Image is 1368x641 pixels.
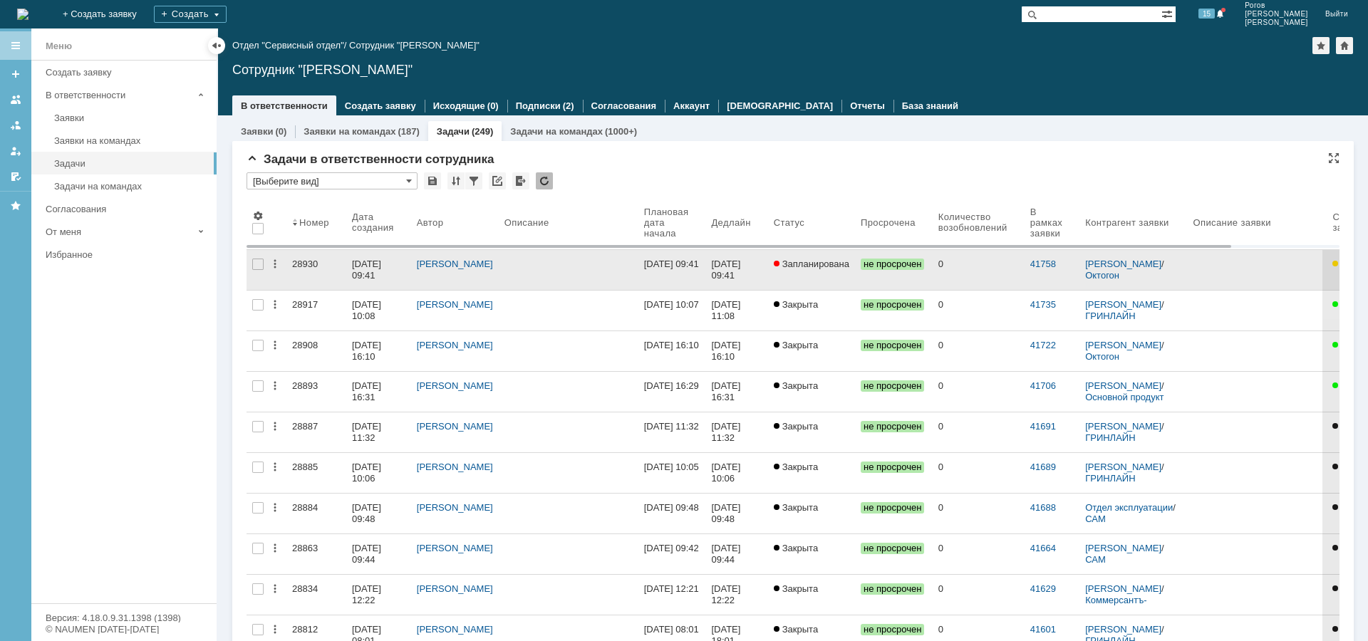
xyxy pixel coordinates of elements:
[352,259,384,281] div: [DATE] 09:41
[1030,543,1056,553] a: 41664
[352,543,384,565] div: [DATE] 09:44
[644,259,699,269] div: [DATE] 09:41
[286,250,346,290] a: 28930
[644,299,699,310] div: [DATE] 10:07
[417,462,493,472] a: [PERSON_NAME]
[17,9,28,20] a: Перейти на домашнюю страницу
[638,195,706,250] th: Плановая дата начала
[17,9,28,20] img: logo
[269,462,281,473] div: Действия
[349,40,480,51] div: Сотрудник "[PERSON_NAME]"
[232,63,1354,77] div: Сотрудник "[PERSON_NAME]"
[861,299,924,311] span: не просрочен
[286,195,346,250] th: Номер
[768,291,855,330] a: Закрыта
[1085,340,1181,363] div: /
[638,372,706,412] a: [DATE] 16:29
[487,100,499,111] div: (0)
[48,107,214,129] a: Заявки
[938,624,1019,635] div: 0
[768,575,855,615] a: Закрыта
[352,421,384,443] div: [DATE] 11:32
[938,212,1007,233] div: Количество возобновлений
[346,453,411,493] a: [DATE] 10:06
[46,226,192,237] div: От меня
[1085,259,1181,281] div: /
[1030,462,1056,472] a: 41689
[232,40,344,51] a: Отдел "Сервисный отдел"
[644,207,689,239] div: Плановая дата начала
[768,534,855,574] a: Закрыта
[417,624,493,635] a: [PERSON_NAME]
[933,331,1025,371] a: 0
[855,412,933,452] a: не просрочен
[472,126,493,137] div: (249)
[352,502,384,524] div: [DATE] 09:48
[1085,502,1173,513] a: Отдел эксплуатации
[933,453,1025,493] a: 0
[46,249,192,260] div: Избранное
[933,575,1025,615] a: 0
[417,217,444,228] div: Автор
[269,421,281,432] div: Действия
[638,575,706,615] a: [DATE] 12:21
[768,250,855,290] a: Запланирована
[938,380,1019,392] div: 0
[933,291,1025,330] a: 0
[855,372,933,412] a: не просрочен
[705,494,767,533] a: [DATE] 09:48
[54,135,208,146] div: Заявки на командах
[1030,380,1056,391] a: 41706
[241,126,273,137] a: Заявки
[711,543,743,565] div: [DATE] 09:44
[774,624,818,635] span: Закрыта
[1085,554,1106,565] a: САМ
[768,494,855,533] a: Закрыта
[938,583,1019,595] div: 0
[644,502,699,513] div: [DATE] 09:48
[352,583,384,605] div: [DATE] 12:22
[705,291,767,330] a: [DATE] 11:08
[1085,392,1164,402] a: Основной продукт
[398,126,419,137] div: (187)
[299,217,329,228] div: Номер
[638,291,706,330] a: [DATE] 10:07
[938,340,1019,351] div: 0
[644,583,699,594] div: [DATE] 12:21
[774,259,849,269] span: Запланирована
[292,624,341,635] div: 28812
[286,534,346,574] a: 28863
[292,462,341,473] div: 28885
[46,204,208,214] div: Согласования
[711,340,743,362] div: [DATE] 16:10
[1245,10,1308,19] span: [PERSON_NAME]
[48,175,214,197] a: Задачи на командах
[1085,380,1181,403] div: /
[346,534,411,574] a: [DATE] 09:44
[850,100,885,111] a: Отчеты
[774,299,818,310] span: Закрыта
[705,250,767,290] a: [DATE] 09:41
[417,340,493,350] a: [PERSON_NAME]
[644,543,699,553] div: [DATE] 09:42
[46,625,202,634] div: © NAUMEN [DATE]-[DATE]
[252,210,264,222] span: Настройки
[1030,421,1056,432] a: 41691
[1085,270,1119,281] a: Октогон
[855,453,933,493] a: не просрочен
[433,100,485,111] a: Исходящие
[855,534,933,574] a: не просрочен
[269,380,281,392] div: Действия
[774,462,818,472] span: Закрыта
[1030,583,1056,594] a: 41629
[1085,583,1161,594] a: [PERSON_NAME]
[933,534,1025,574] a: 0
[768,453,855,493] a: Закрыта
[1085,624,1161,635] a: [PERSON_NAME]
[417,502,493,513] a: [PERSON_NAME]
[40,61,214,83] a: Создать заявку
[933,412,1025,452] a: 0
[1030,624,1056,635] a: 41601
[417,380,493,391] a: [PERSON_NAME]
[768,331,855,371] a: Закрыта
